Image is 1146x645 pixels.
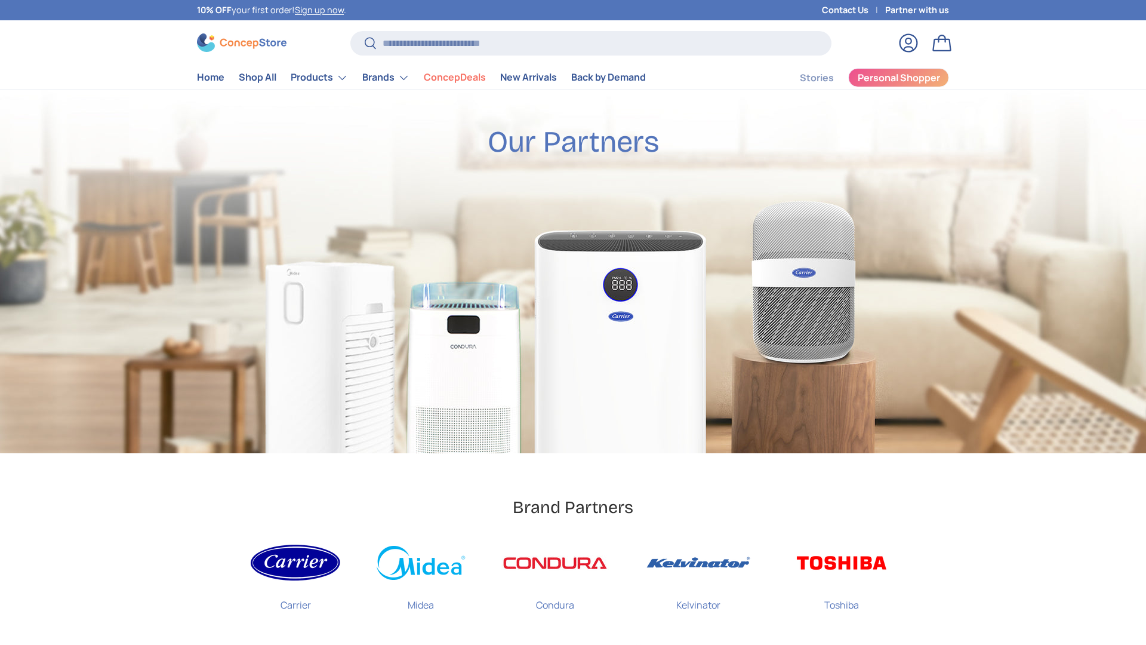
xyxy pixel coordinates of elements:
[424,66,486,89] a: ConcepDeals
[788,537,895,622] a: Toshiba
[197,4,232,16] strong: 10% OFF
[197,4,346,17] p: your first order! .
[408,588,434,612] p: Midea
[501,537,609,622] a: Condura
[858,73,940,82] span: Personal Shopper
[281,588,311,612] p: Carrier
[197,33,286,52] img: ConcepStore
[197,66,646,90] nav: Primary
[536,588,574,612] p: Condura
[800,66,834,90] a: Stories
[355,66,417,90] summary: Brands
[284,66,355,90] summary: Products
[295,4,344,16] a: Sign up now
[376,537,466,622] a: Midea
[571,66,646,89] a: Back by Demand
[822,4,885,17] a: Contact Us
[197,66,224,89] a: Home
[676,588,720,612] p: Kelvinator
[239,66,276,89] a: Shop All
[513,496,633,518] h2: Brand Partners
[848,68,949,87] a: Personal Shopper
[251,537,340,622] a: Carrier
[824,588,859,612] p: Toshiba
[645,537,752,622] a: Kelvinator
[771,66,949,90] nav: Secondary
[291,66,348,90] a: Products
[500,66,557,89] a: New Arrivals
[885,4,949,17] a: Partner with us
[362,66,409,90] a: Brands
[488,124,659,161] h2: Our Partners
